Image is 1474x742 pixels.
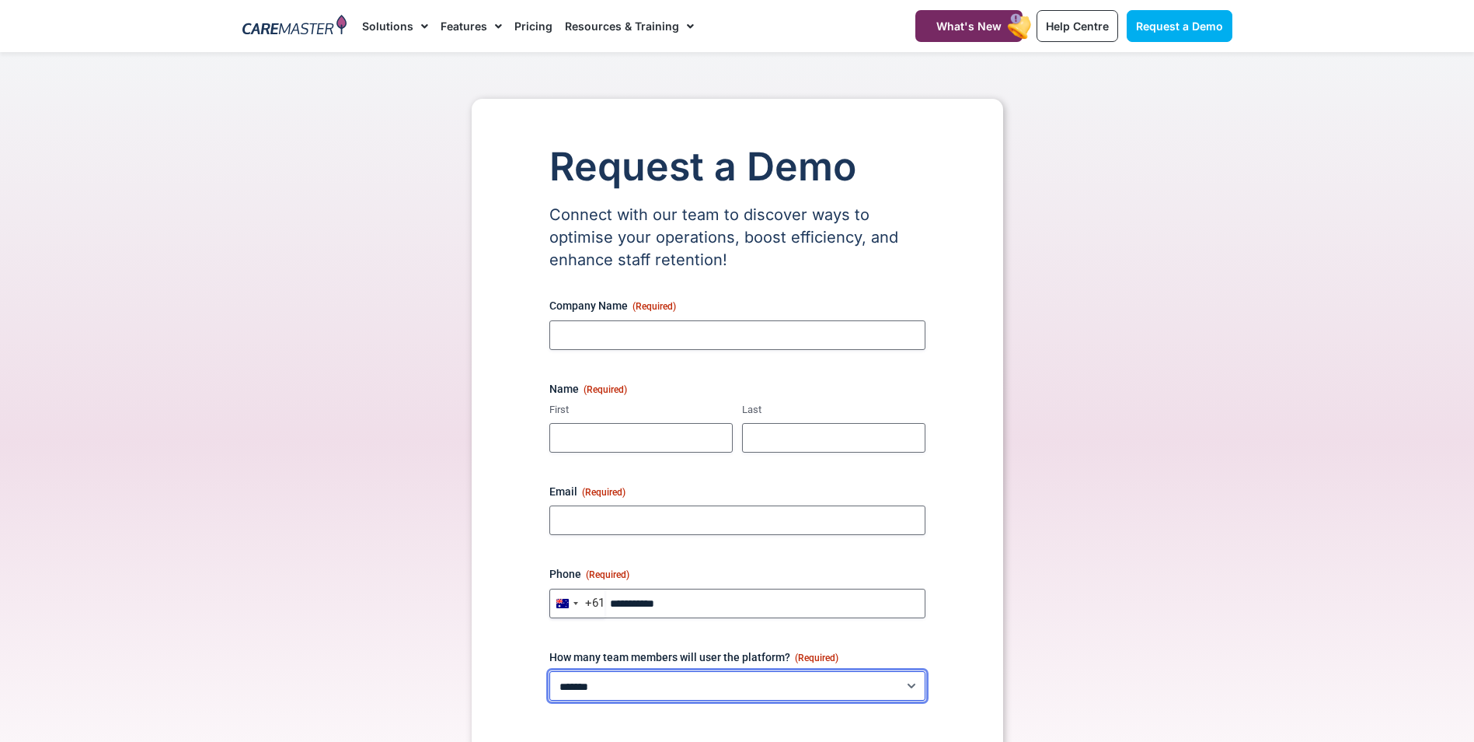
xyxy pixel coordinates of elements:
[585,597,605,609] div: +61
[549,484,925,499] label: Email
[586,569,629,580] span: (Required)
[549,566,925,582] label: Phone
[550,589,605,618] button: Selected country
[549,298,925,313] label: Company Name
[632,301,676,312] span: (Required)
[549,403,733,418] label: First
[915,10,1023,42] a: What's New
[1037,10,1118,42] a: Help Centre
[549,381,627,397] legend: Name
[582,487,625,498] span: (Required)
[549,649,925,665] label: How many team members will user the platform?
[549,204,925,271] p: Connect with our team to discover ways to optimise your operations, boost efficiency, and enhance...
[795,653,838,663] span: (Required)
[936,19,1002,33] span: What's New
[1046,19,1109,33] span: Help Centre
[1136,19,1223,33] span: Request a Demo
[584,384,627,395] span: (Required)
[242,15,347,38] img: CareMaster Logo
[1127,10,1232,42] a: Request a Demo
[549,145,925,188] h1: Request a Demo
[742,403,925,418] label: Last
